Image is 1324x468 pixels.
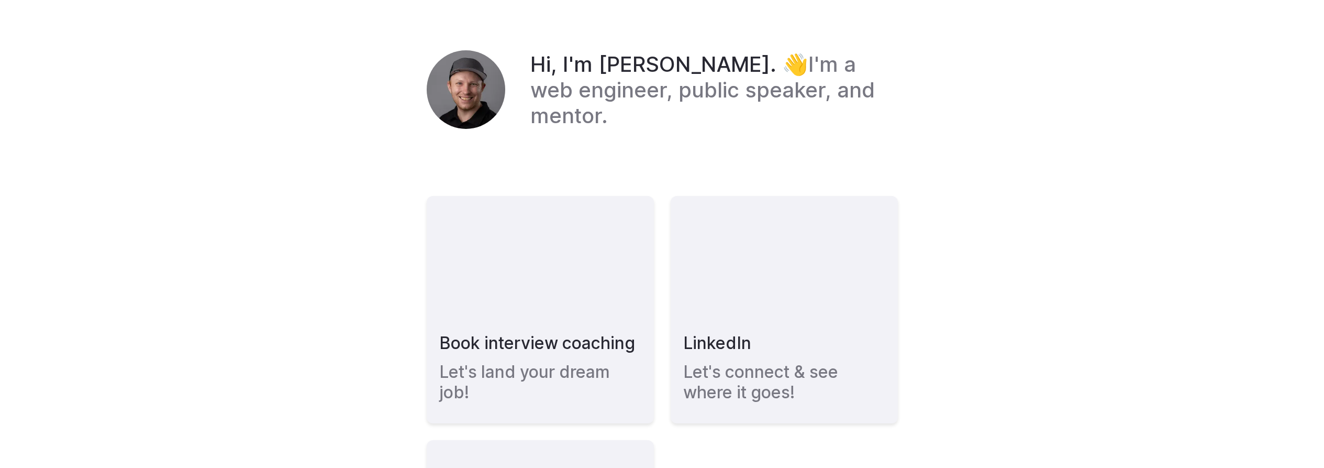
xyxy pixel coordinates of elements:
[439,333,635,353] h3: Book interview coaching
[530,51,808,77] em: Hi, I'm [PERSON_NAME]. 👋
[530,51,898,128] h1: I'm a web engineer, public speaker, and mentor.
[427,50,505,129] img: Kyle Boss's Headshot
[439,362,641,402] h4: Let's land your dream job!
[683,362,885,402] h4: Let's connect & see where it goes!
[683,333,751,353] h3: LinkedIn
[427,196,654,423] a: Book interview coachingLet's land your dream job!
[671,196,898,423] a: LinkedInLet's connect & see where it goes!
